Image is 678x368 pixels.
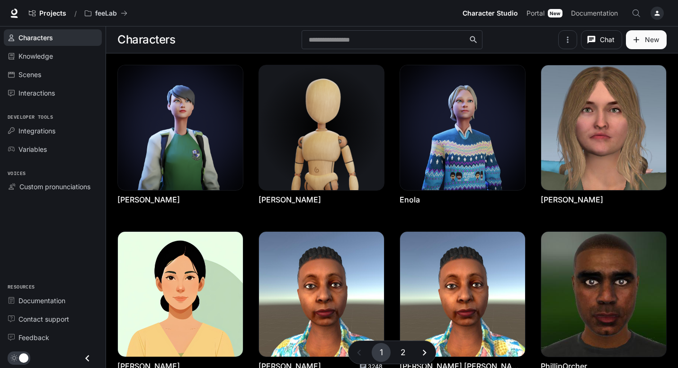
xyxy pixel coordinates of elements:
[4,311,102,327] a: Contact support
[95,9,117,18] p: feeLab
[80,4,132,23] button: All workspaces
[541,232,666,357] img: PhillipOrcher
[19,352,28,363] span: Dark mode toggle
[118,232,243,357] img: Kai
[581,30,622,49] button: Chat
[39,9,66,18] span: Projects
[18,51,53,61] span: Knowledge
[459,4,522,23] a: Character Studio
[567,4,625,23] a: Documentation
[4,141,102,158] a: Variables
[118,65,243,190] img: Aline
[4,123,102,139] a: Integrations
[348,341,436,364] nav: pagination navigation
[18,333,49,342] span: Feedback
[626,30,667,49] button: New
[259,65,384,190] img: David Smallbrook
[400,194,420,205] a: Enola
[4,178,102,195] a: Custom pronunciations
[71,9,80,18] div: /
[541,65,666,190] img: Harry
[415,343,434,362] button: Go to next page
[541,194,603,205] a: [PERSON_NAME]
[4,292,102,309] a: Documentation
[4,66,102,83] a: Scenes
[19,182,90,192] span: Custom pronunciations
[18,33,53,43] span: Characters
[4,29,102,46] a: Characters
[400,65,525,190] img: Enola
[523,4,566,23] a: PortalNew
[117,194,180,205] a: [PERSON_NAME]
[18,144,47,154] span: Variables
[18,126,55,136] span: Integrations
[259,232,384,357] img: Lou
[372,343,391,362] button: page 1
[548,9,562,18] div: New
[4,329,102,346] a: Feedback
[18,70,41,79] span: Scenes
[571,8,618,19] span: Documentation
[4,48,102,64] a: Knowledge
[393,343,412,362] button: Go to page 2
[77,349,98,368] button: Close drawer
[463,8,518,19] span: Character Studio
[526,8,544,19] span: Portal
[4,85,102,101] a: Interactions
[18,88,55,98] span: Interactions
[627,4,646,23] button: Open Command Menu
[18,314,69,324] span: Contact support
[259,194,321,205] a: [PERSON_NAME]
[117,30,175,49] h1: Characters
[25,4,71,23] a: Go to projects
[18,296,65,306] span: Documentation
[400,232,525,357] img: Lou Lydia wip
